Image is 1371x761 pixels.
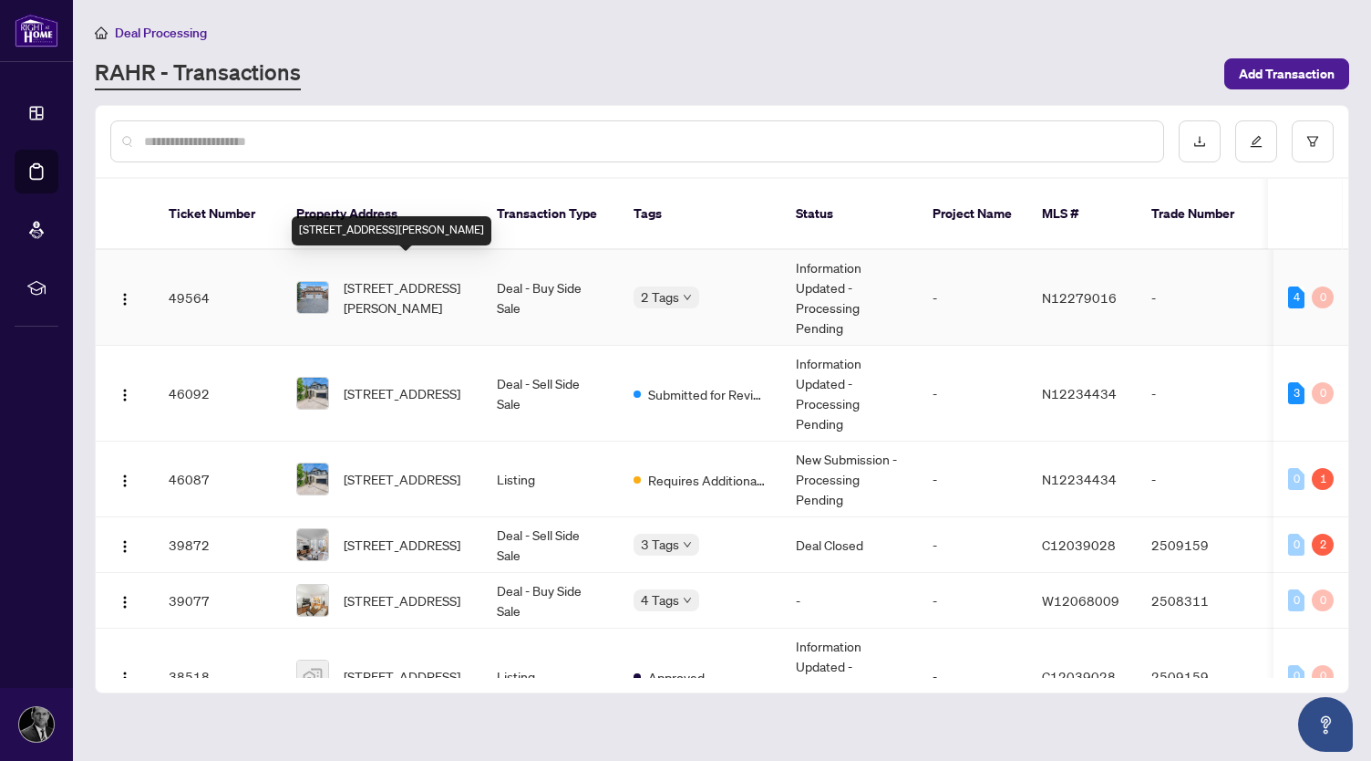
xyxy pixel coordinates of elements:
img: logo [15,14,58,47]
td: 49564 [154,250,282,346]
td: - [918,517,1027,573]
td: Deal Closed [781,517,918,573]
th: Transaction Type [482,179,619,250]
div: 1 [1312,468,1334,490]
img: Logo [118,595,132,610]
td: 2508311 [1137,573,1264,629]
img: thumbnail-img [297,282,328,313]
span: 3 Tags [641,534,679,555]
div: [STREET_ADDRESS][PERSON_NAME] [292,216,491,245]
td: 46087 [154,442,282,517]
td: 2509159 [1137,629,1264,725]
div: 0 [1288,534,1304,556]
td: Information Updated - Processing Pending [781,629,918,725]
span: Approved [648,667,705,687]
div: 0 [1312,589,1334,611]
td: 2509159 [1137,517,1264,573]
th: Project Name [918,179,1027,250]
img: Logo [118,292,132,307]
th: Status [781,179,918,250]
td: - [1137,442,1264,517]
td: Deal - Buy Side Sale [482,250,619,346]
span: [STREET_ADDRESS][PERSON_NAME] [344,277,468,318]
td: 46092 [154,346,282,442]
th: MLS # [1027,179,1137,250]
button: Logo [110,379,139,408]
td: - [918,573,1027,629]
button: edit [1235,120,1277,162]
span: filter [1306,135,1319,148]
button: Add Transaction [1224,58,1349,89]
td: New Submission - Processing Pending [781,442,918,517]
th: Trade Number [1137,179,1264,250]
th: Ticket Number [154,179,282,250]
img: thumbnail-img [297,585,328,616]
td: - [918,250,1027,346]
img: Logo [118,539,132,554]
button: filter [1292,120,1334,162]
td: - [918,346,1027,442]
img: Logo [118,388,132,402]
span: N12234434 [1042,471,1117,487]
td: Listing [482,629,619,725]
div: 0 [1312,287,1334,308]
img: Logo [118,474,132,488]
span: Requires Additional Docs [648,470,767,490]
td: - [918,442,1027,517]
span: [STREET_ADDRESS] [344,666,460,686]
td: - [1137,250,1264,346]
th: Tags [619,179,781,250]
div: 0 [1312,382,1334,404]
img: thumbnail-img [297,661,328,692]
span: [STREET_ADDRESS] [344,590,460,610]
span: home [95,26,108,39]
span: N12279016 [1042,289,1117,306]
button: Logo [110,530,139,559]
div: 2 [1312,534,1334,556]
button: Logo [110,464,139,494]
span: down [683,596,692,605]
span: Deal Processing [115,25,207,41]
span: W12068009 [1042,592,1119,609]
td: Deal - Sell Side Sale [482,517,619,573]
button: Logo [110,662,139,691]
img: thumbnail-img [297,378,328,409]
td: 38518 [154,629,282,725]
img: Profile Icon [19,707,54,742]
button: download [1179,120,1221,162]
td: - [781,573,918,629]
button: Open asap [1298,697,1353,752]
button: Logo [110,586,139,615]
a: RAHR - Transactions [95,57,301,90]
img: Logo [118,671,132,685]
span: N12234434 [1042,385,1117,401]
span: [STREET_ADDRESS] [344,535,460,555]
div: 3 [1288,382,1304,404]
td: Information Updated - Processing Pending [781,346,918,442]
td: - [918,629,1027,725]
td: Deal - Buy Side Sale [482,573,619,629]
div: 0 [1288,468,1304,490]
td: Listing [482,442,619,517]
span: down [683,293,692,302]
div: 0 [1312,665,1334,687]
td: 39872 [154,517,282,573]
span: [STREET_ADDRESS] [344,383,460,403]
span: Add Transaction [1239,59,1335,89]
img: thumbnail-img [297,464,328,495]
span: 4 Tags [641,589,679,610]
th: Property Address [282,179,482,250]
span: Submitted for Review [648,384,767,404]
span: down [683,540,692,549]
span: [STREET_ADDRESS] [344,469,460,489]
td: Information Updated - Processing Pending [781,250,918,346]
button: Logo [110,283,139,312]
span: edit [1250,135,1263,148]
img: thumbnail-img [297,529,328,560]
span: C12039028 [1042,668,1116,684]
td: - [1137,346,1264,442]
td: 39077 [154,573,282,629]
div: 4 [1288,287,1304,308]
span: download [1193,135,1206,148]
span: 2 Tags [641,287,679,308]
